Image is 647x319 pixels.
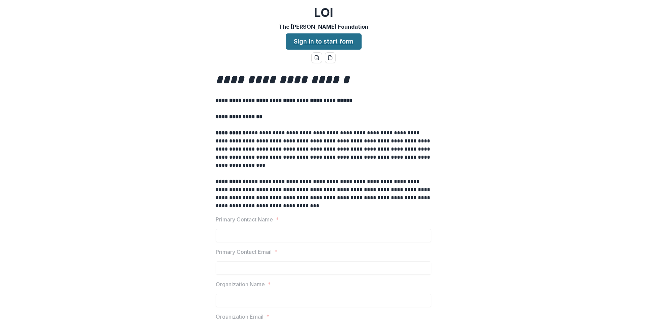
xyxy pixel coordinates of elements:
[216,280,265,288] p: Organization Name
[286,33,362,50] a: Sign in to start form
[216,248,272,256] p: Primary Contact Email
[311,52,322,63] button: word-download
[314,5,333,20] h2: LOI
[279,23,368,31] p: The [PERSON_NAME] Foundation
[216,215,273,223] p: Primary Contact Name
[325,52,336,63] button: pdf-download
